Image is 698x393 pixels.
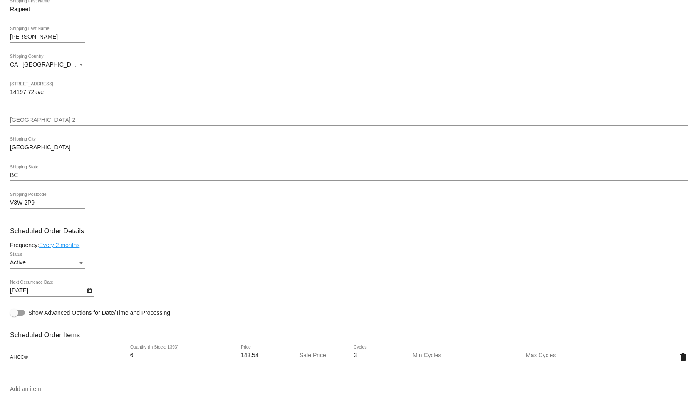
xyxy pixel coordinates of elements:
input: Max Cycles [526,352,601,359]
input: Price [241,352,288,359]
div: Frequency: [10,242,688,248]
h3: Scheduled Order Details [10,227,688,235]
input: Min Cycles [413,352,488,359]
button: Open calendar [85,286,94,294]
input: Shipping Street 1 [10,89,688,96]
input: Shipping Last Name [10,34,85,40]
span: AHCC® [10,354,28,360]
mat-select: Status [10,260,85,266]
mat-select: Shipping Country [10,62,85,68]
input: Shipping First Name [10,6,85,13]
input: Next Occurrence Date [10,287,85,294]
span: Show Advanced Options for Date/Time and Processing [28,309,170,317]
input: Add an item [10,386,688,393]
span: CA | [GEOGRAPHIC_DATA] [10,61,83,68]
input: Shipping State [10,172,688,179]
input: Shipping City [10,144,85,151]
input: Sale Price [299,352,342,359]
h3: Scheduled Order Items [10,325,688,339]
input: Quantity (In Stock: 1393) [130,352,205,359]
a: Every 2 months [39,242,79,248]
mat-icon: delete [678,352,688,362]
input: Shipping Street 2 [10,117,688,124]
input: Shipping Postcode [10,200,85,206]
input: Cycles [354,352,401,359]
span: Active [10,259,26,266]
